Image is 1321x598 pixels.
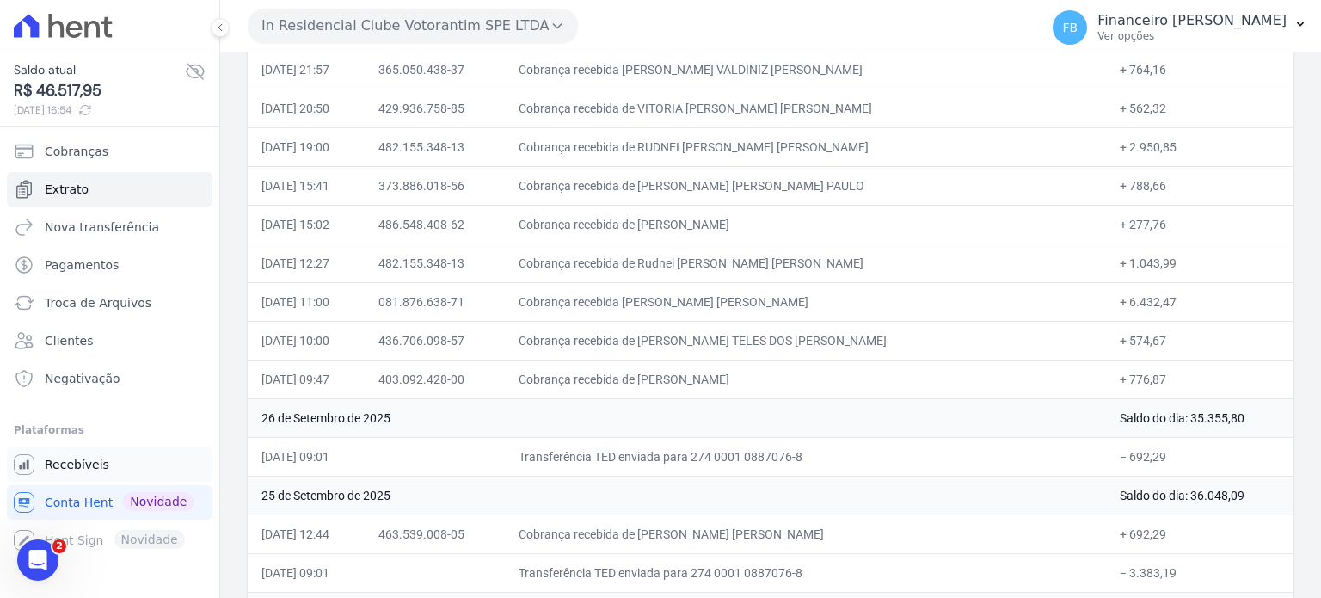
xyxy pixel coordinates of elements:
[505,205,1107,244] td: Cobrança recebida de [PERSON_NAME]
[7,361,212,396] a: Negativação
[248,9,578,43] button: In Residencial Clube Votorantim SPE LTDA
[505,282,1107,321] td: Cobrança recebida [PERSON_NAME] [PERSON_NAME]
[248,515,365,553] td: [DATE] 12:44
[14,420,206,441] div: Plataformas
[45,143,108,160] span: Cobranças
[248,398,1106,437] td: 26 de Setembro de 2025
[45,456,109,473] span: Recebíveis
[45,219,159,236] span: Nova transferência
[45,370,120,387] span: Negativação
[14,79,185,102] span: R$ 46.517,95
[365,282,504,321] td: 081.876.638-71
[365,50,504,89] td: 365.050.438-37
[1106,398,1293,437] td: Saldo do dia: 35.355,80
[52,539,66,553] span: 2
[1106,244,1293,282] td: + 1.043,99
[505,166,1107,205] td: Cobrança recebida de [PERSON_NAME] [PERSON_NAME] PAULO
[7,248,212,282] a: Pagamentos
[1106,360,1293,398] td: + 776,87
[7,485,212,520] a: Conta Hent Novidade
[14,134,206,558] nav: Sidebar
[248,553,365,592] td: [DATE] 09:01
[1106,515,1293,553] td: + 692,29
[123,492,194,511] span: Novidade
[1039,3,1321,52] button: FB Financeiro [PERSON_NAME] Ver opções
[1062,22,1078,34] span: FB
[365,205,504,244] td: 486.548.408-62
[7,172,212,207] a: Extrato
[248,127,365,166] td: [DATE] 19:00
[1106,476,1293,515] td: Saldo do dia: 36.048,09
[505,360,1107,398] td: Cobrança recebida de [PERSON_NAME]
[365,166,504,205] td: 373.886.018-56
[1106,127,1293,166] td: + 2.950,85
[505,127,1107,166] td: Cobrança recebida de RUDNEI [PERSON_NAME] [PERSON_NAME]
[7,447,212,482] a: Recebíveis
[365,89,504,127] td: 429.936.758-85
[1097,29,1287,43] p: Ver opções
[1106,89,1293,127] td: + 562,32
[505,244,1107,282] td: Cobrança recebida de Rudnei [PERSON_NAME] [PERSON_NAME]
[248,476,1106,515] td: 25 de Setembro de 2025
[248,360,365,398] td: [DATE] 09:47
[45,294,151,311] span: Troca de Arquivos
[7,210,212,244] a: Nova transferência
[248,166,365,205] td: [DATE] 15:41
[505,321,1107,360] td: Cobrança recebida de [PERSON_NAME] TELES DOS [PERSON_NAME]
[505,515,1107,553] td: Cobrança recebida de [PERSON_NAME] [PERSON_NAME]
[505,437,1107,476] td: Transferência TED enviada para 274 0001 0887076-8
[1097,12,1287,29] p: Financeiro [PERSON_NAME]
[1106,553,1293,592] td: − 3.383,19
[45,256,119,274] span: Pagamentos
[505,89,1107,127] td: Cobrança recebida de VITORIA [PERSON_NAME] [PERSON_NAME]
[7,134,212,169] a: Cobranças
[505,553,1107,592] td: Transferência TED enviada para 274 0001 0887076-8
[14,102,185,118] span: [DATE] 16:54
[248,437,365,476] td: [DATE] 09:01
[365,321,504,360] td: 436.706.098-57
[248,205,365,244] td: [DATE] 15:02
[365,360,504,398] td: 403.092.428-00
[248,282,365,321] td: [DATE] 11:00
[505,50,1107,89] td: Cobrança recebida [PERSON_NAME] VALDINIZ [PERSON_NAME]
[7,286,212,320] a: Troca de Arquivos
[1106,205,1293,244] td: + 277,76
[1106,282,1293,321] td: + 6.432,47
[45,181,89,198] span: Extrato
[365,244,504,282] td: 482.155.348-13
[248,244,365,282] td: [DATE] 12:27
[248,50,365,89] td: [DATE] 21:57
[248,321,365,360] td: [DATE] 10:00
[17,539,58,581] iframe: Intercom live chat
[365,515,504,553] td: 463.539.008-05
[1106,50,1293,89] td: + 764,16
[45,332,93,349] span: Clientes
[248,89,365,127] td: [DATE] 20:50
[14,61,185,79] span: Saldo atual
[7,324,212,358] a: Clientes
[365,127,504,166] td: 482.155.348-13
[1106,321,1293,360] td: + 574,67
[1106,166,1293,205] td: + 788,66
[45,494,113,511] span: Conta Hent
[1106,437,1293,476] td: − 692,29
